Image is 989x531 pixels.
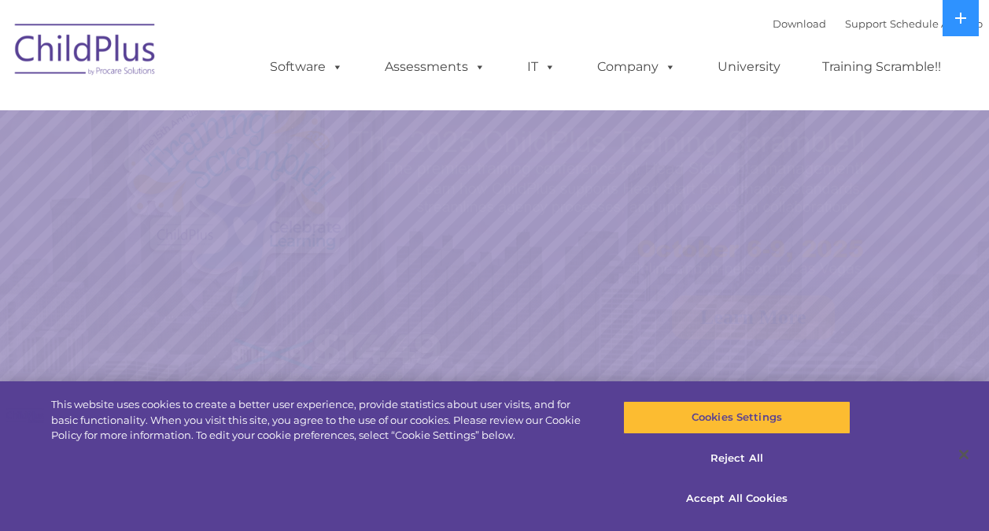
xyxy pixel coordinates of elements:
[7,13,164,91] img: ChildPlus by Procare Solutions
[845,17,887,30] a: Support
[254,51,359,83] a: Software
[511,51,571,83] a: IT
[702,51,796,83] a: University
[773,17,826,30] a: Download
[623,442,851,475] button: Reject All
[672,295,835,340] a: Learn More
[623,401,851,434] button: Cookies Settings
[51,397,593,444] div: This website uses cookies to create a better user experience, provide statistics about user visit...
[773,17,983,30] font: |
[806,51,957,83] a: Training Scramble!!
[623,482,851,515] button: Accept All Cookies
[947,437,981,472] button: Close
[581,51,692,83] a: Company
[890,17,983,30] a: Schedule A Demo
[369,51,501,83] a: Assessments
